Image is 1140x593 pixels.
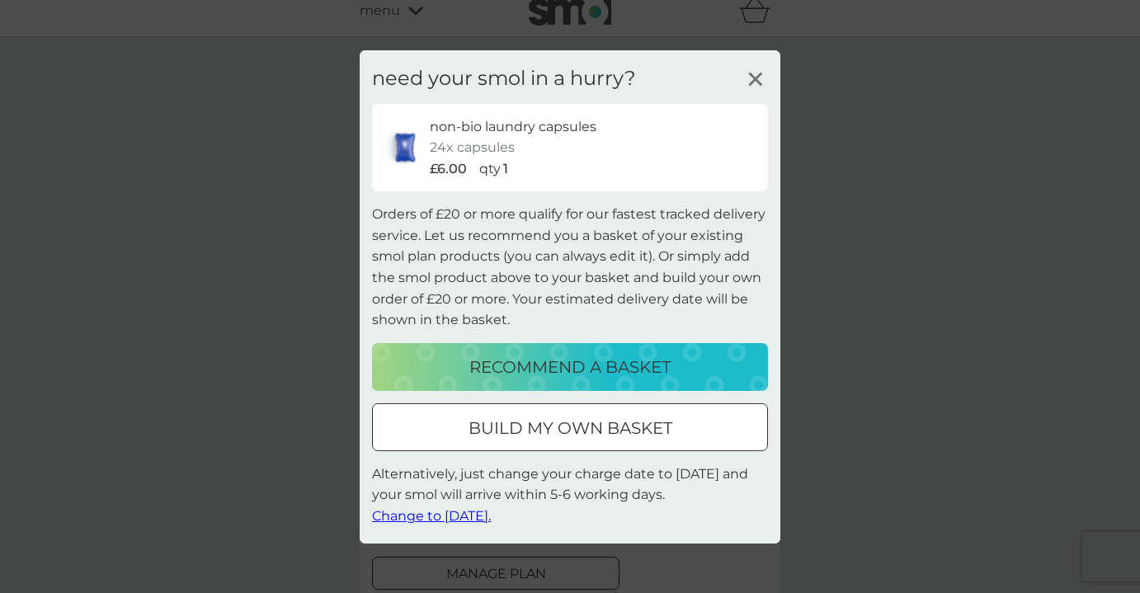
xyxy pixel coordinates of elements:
[503,158,508,180] p: 1
[372,66,636,90] h3: need your smol in a hurry?
[372,508,491,524] span: Change to [DATE].
[430,137,515,158] p: 24x capsules
[372,204,768,331] p: Orders of £20 or more qualify for our fastest tracked delivery service. Let us recommend you a ba...
[372,343,768,391] button: recommend a basket
[372,506,491,527] button: Change to [DATE].
[469,415,672,441] p: build my own basket
[430,115,596,137] p: non-bio laundry capsules
[372,464,768,527] p: Alternatively, just change your charge date to [DATE] and your smol will arrive within 5-6 workin...
[469,354,671,380] p: recommend a basket
[479,158,501,180] p: qty
[372,403,768,451] button: build my own basket
[430,158,467,180] p: £6.00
